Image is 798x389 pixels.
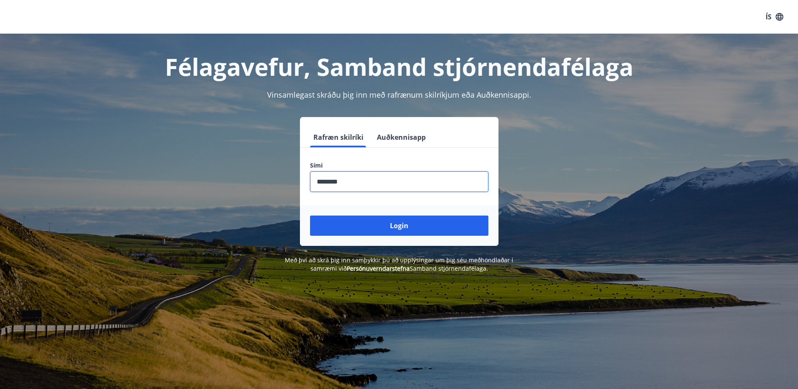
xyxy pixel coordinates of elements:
[374,127,429,147] button: Auðkennisapp
[761,9,788,24] button: ÍS
[310,127,367,147] button: Rafræn skilríki
[310,216,488,236] button: Login
[310,161,488,170] label: Sími
[285,256,513,272] span: Með því að skrá þig inn samþykkir þú að upplýsingar um þig séu meðhöndlaðar í samræmi við Samband...
[347,264,410,272] a: Persónuverndarstefna
[267,90,531,100] span: Vinsamlegast skráðu þig inn með rafrænum skilríkjum eða Auðkennisappi.
[106,51,692,83] h1: Félagavefur, Samband stjórnendafélaga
